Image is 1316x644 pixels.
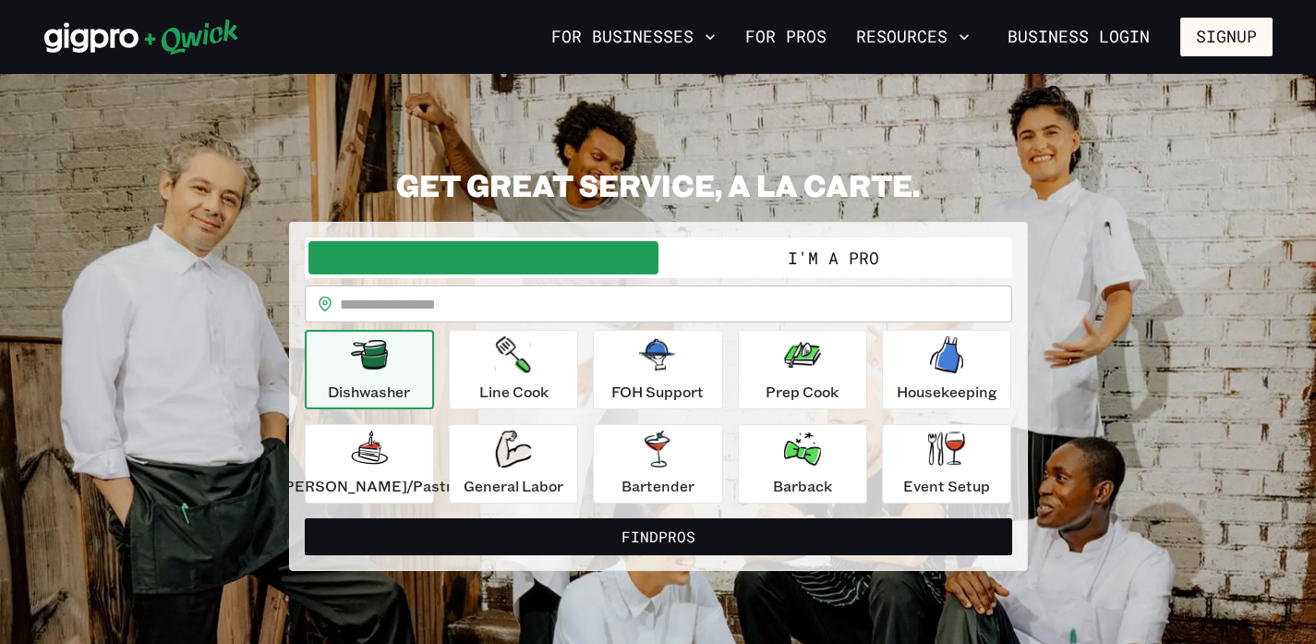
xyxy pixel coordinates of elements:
a: Business Login [992,18,1165,56]
p: [PERSON_NAME]/Pastry [279,475,460,497]
button: FOH Support [593,330,722,409]
p: Barback [773,475,832,497]
button: Resources [849,21,977,53]
button: I'm a Business [308,241,658,274]
p: FOH Support [611,381,704,403]
button: I'm a Pro [658,241,1008,274]
p: Dishwasher [328,381,410,403]
button: Prep Cook [738,330,867,409]
h2: GET GREAT SERVICE, A LA CARTE. [289,166,1028,203]
p: Bartender [622,475,694,497]
p: Prep Cook [766,381,839,403]
p: Event Setup [903,475,990,497]
button: [PERSON_NAME]/Pastry [305,424,434,504]
button: Event Setup [882,424,1011,504]
a: For Pros [738,21,834,53]
button: Signup [1180,18,1273,56]
button: Housekeeping [882,330,1011,409]
button: Line Cook [449,330,578,409]
button: Dishwasher [305,330,434,409]
button: Barback [738,424,867,504]
button: General Labor [449,424,578,504]
button: Bartender [593,424,722,504]
p: Housekeeping [897,381,997,403]
p: General Labor [464,475,563,497]
button: FindPros [305,518,1012,555]
p: Line Cook [479,381,549,403]
button: For Businesses [544,21,723,53]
